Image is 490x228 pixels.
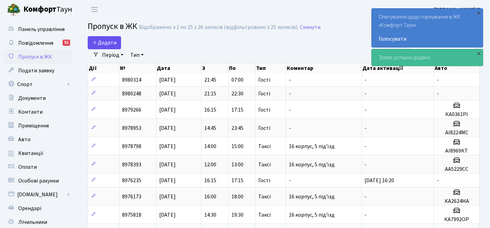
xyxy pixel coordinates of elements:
[18,177,59,185] span: Особові рахунки
[258,162,271,167] span: Таксі
[364,161,367,168] span: -
[159,124,176,132] span: [DATE]
[3,174,72,188] a: Особові рахунки
[231,124,243,132] span: 23:45
[23,4,56,15] b: Комфорт
[258,212,271,218] span: Таксі
[202,63,228,73] th: З
[434,6,482,14] a: [PERSON_NAME] П.
[437,90,439,97] span: -
[434,6,482,13] b: [PERSON_NAME] П.
[122,211,141,219] span: 8975818
[3,50,72,64] a: Пропуск в ЖК
[231,143,243,150] span: 15:00
[231,193,243,200] span: 18:00
[437,148,477,154] h5: АІ8969КТ
[122,177,141,184] span: 8976235
[3,77,72,91] a: Спорт
[258,194,271,199] span: Таксі
[228,63,255,73] th: По
[3,188,72,201] a: [DOMAIN_NAME]
[258,107,270,113] span: Гості
[437,76,439,84] span: -
[372,9,483,47] div: Опитування щодо паркування в ЖК «Комфорт Таун»
[258,144,271,149] span: Таксі
[364,106,367,114] span: -
[204,90,216,97] span: 21:15
[122,124,141,132] span: 8978953
[258,178,270,183] span: Гості
[159,211,176,219] span: [DATE]
[88,20,137,32] span: Пропуск в ЖК
[18,163,37,171] span: Оплати
[159,193,176,200] span: [DATE]
[364,76,367,84] span: -
[18,39,53,47] span: Повідомлення
[289,161,335,168] span: 16 корпус, 5 під'їзд
[122,76,141,84] span: 8980314
[122,193,141,200] span: 8976173
[18,149,43,157] span: Квитанції
[122,90,141,97] span: 8980248
[18,122,49,129] span: Приміщення
[159,177,176,184] span: [DATE]
[204,177,216,184] span: 16:15
[204,124,216,132] span: 14:45
[92,39,117,46] span: Додати
[88,36,121,49] a: Додати
[3,22,72,36] a: Панель управління
[204,143,216,150] span: 14:00
[475,50,482,57] div: ×
[156,63,202,73] th: Дата
[119,63,156,73] th: №
[204,106,216,114] span: 16:15
[204,161,216,168] span: 12:00
[231,211,243,219] span: 19:30
[289,106,291,114] span: -
[7,3,21,17] img: logo.png
[379,35,476,43] a: Голосувати
[3,36,72,50] a: Повідомлення51
[231,90,243,97] span: 22:30
[289,211,335,219] span: 16 корпус, 5 під'їзд
[18,67,54,74] span: Подати заявку
[18,53,52,61] span: Пропуск в ЖК
[204,211,216,219] span: 14:30
[289,143,335,150] span: 16 корпус, 5 під'їзд
[99,49,126,61] a: Період
[204,76,216,84] span: 21:45
[286,63,362,73] th: Коментар
[231,177,243,184] span: 17:15
[364,124,367,132] span: -
[289,124,291,132] span: -
[159,143,176,150] span: [DATE]
[258,125,270,131] span: Гості
[159,90,176,97] span: [DATE]
[258,91,270,96] span: Гості
[86,4,103,15] button: Переключити навігацію
[372,49,483,66] div: Запис успішно додано.
[364,143,367,150] span: -
[204,193,216,200] span: 16:00
[18,108,43,116] span: Контакти
[289,76,291,84] span: -
[3,201,72,215] a: Орендарі
[289,90,291,97] span: -
[139,24,298,31] div: Відображено з 1 по 25 з 26 записів (відфільтровано з 25 записів).
[362,63,434,73] th: Дата активації
[364,211,367,219] span: -
[18,218,47,226] span: Лічильники
[122,106,141,114] span: 8979266
[3,146,72,160] a: Квитанції
[3,105,72,119] a: Контакти
[88,63,119,73] th: Дії
[437,177,439,184] span: -
[437,216,477,223] h5: КА7992ОР
[434,63,480,73] th: Авто
[364,177,394,184] span: [DATE] 16:20
[475,9,482,16] div: ×
[122,143,141,150] span: 8978798
[231,106,243,114] span: 17:15
[18,136,31,143] span: Авто
[159,161,176,168] span: [DATE]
